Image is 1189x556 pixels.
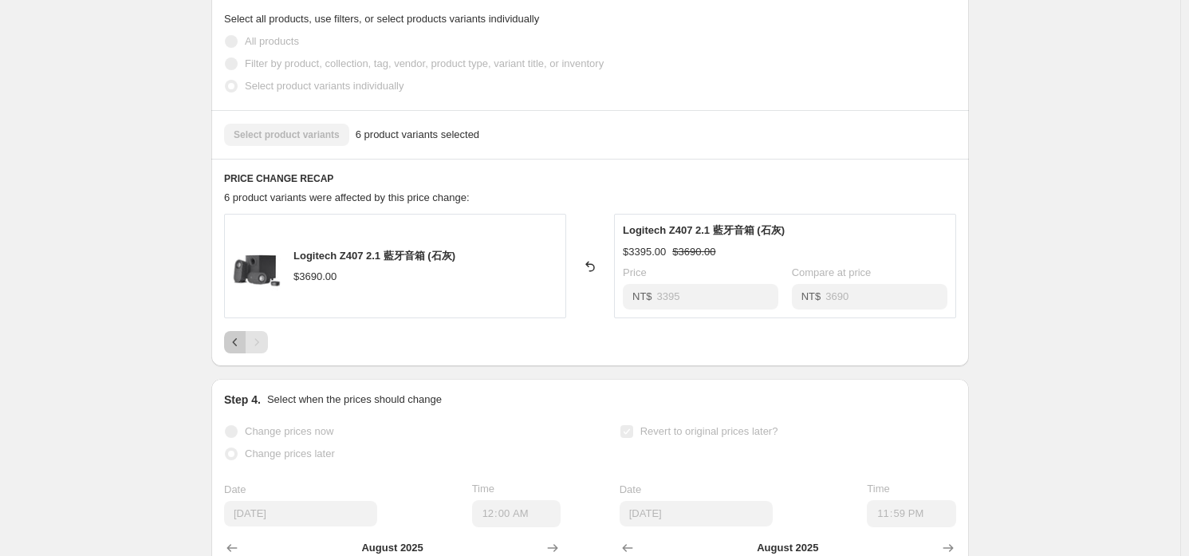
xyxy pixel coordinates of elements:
[224,392,261,408] h2: Step 4.
[672,244,715,260] strike: $3690.00
[867,483,889,495] span: Time
[472,483,494,495] span: Time
[801,290,821,302] span: NT$
[233,243,281,290] img: z407-21-609809_80x.jpg
[356,127,479,143] span: 6 product variants selected
[245,448,335,459] span: Change prices later
[640,425,778,437] span: Revert to original prices later?
[224,191,470,203] span: 6 product variants were affected by this price change:
[632,290,652,302] span: NT$
[245,57,604,69] span: Filter by product, collection, tag, vendor, product type, variant title, or inventory
[472,500,561,527] input: 12:00
[623,266,647,278] span: Price
[224,172,956,185] h6: PRICE CHANGE RECAP
[867,500,956,527] input: 12:00
[224,501,377,526] input: 9/2/2025
[623,224,785,236] span: Logitech Z407 2.1 藍牙音箱 (石灰)
[245,425,333,437] span: Change prices now
[224,13,539,25] span: Select all products, use filters, or select products variants individually
[620,483,641,495] span: Date
[267,392,442,408] p: Select when the prices should change
[224,483,246,495] span: Date
[293,269,337,285] div: $3690.00
[623,244,666,260] div: $3395.00
[245,35,299,47] span: All products
[620,501,773,526] input: 9/2/2025
[792,266,872,278] span: Compare at price
[245,80,404,92] span: Select product variants individually
[293,250,455,262] span: Logitech Z407 2.1 藍牙音箱 (石灰)
[224,331,268,353] nav: Pagination
[224,331,246,353] button: Previous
